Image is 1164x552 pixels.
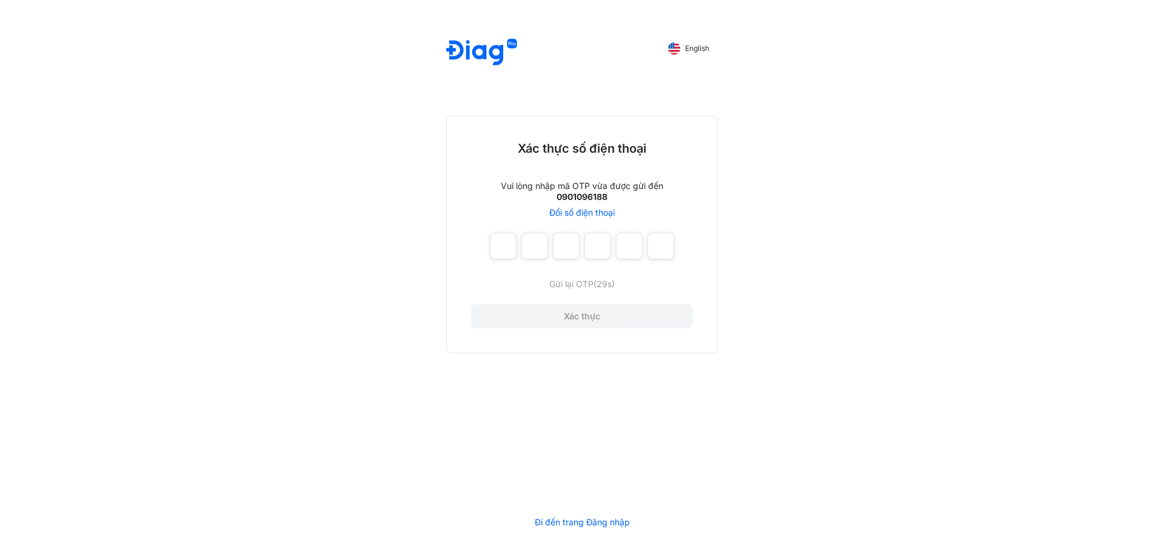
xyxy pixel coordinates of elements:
[471,304,693,328] button: Xác thực
[446,39,517,67] img: logo
[594,279,615,289] span: (29s)
[660,39,718,58] button: English
[557,191,607,202] strong: 0901096188
[668,42,680,55] img: English
[471,181,693,191] p: Vui lòng nhập mã OTP vừa được gửi đến
[535,517,630,528] a: Đi đến trang Đăng nhập
[549,279,594,289] span: Gửi lại OTP
[518,141,646,156] div: Xác thực số điện thoại
[685,44,709,53] span: English
[549,207,615,218] a: Đổi số điện thoại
